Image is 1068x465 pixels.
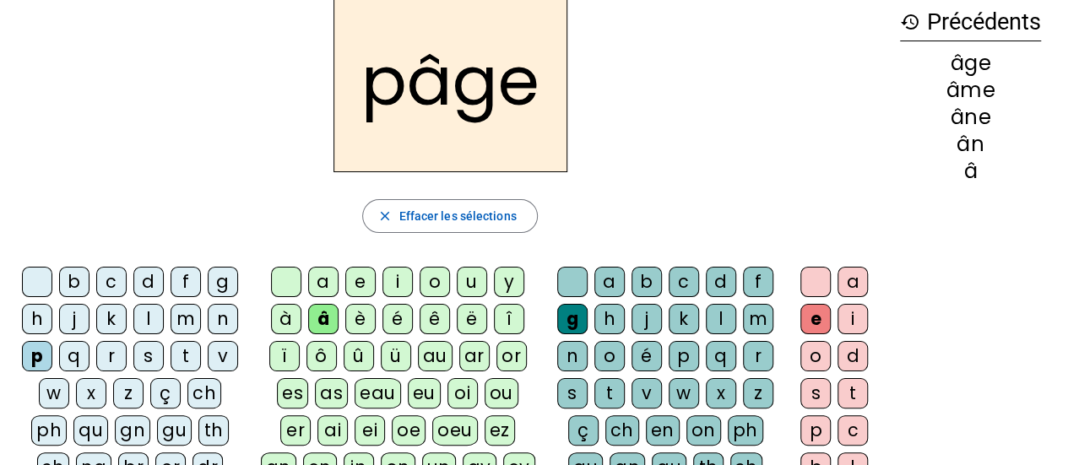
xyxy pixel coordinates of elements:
div: a [838,267,868,297]
div: r [96,341,127,371]
div: ph [728,415,763,446]
div: k [96,304,127,334]
div: oe [392,415,426,446]
div: ch [187,378,221,408]
div: m [743,304,773,334]
div: w [669,378,699,408]
div: d [706,267,736,297]
mat-icon: close [377,208,392,224]
div: âne [900,107,1041,127]
div: à [271,304,301,334]
div: ï [269,341,300,371]
div: â [900,161,1041,181]
div: o [420,267,450,297]
div: b [632,267,662,297]
div: t [838,378,868,408]
div: p [669,341,699,371]
div: t [171,341,201,371]
div: on [686,415,721,446]
div: û [344,341,374,371]
div: r [743,341,773,371]
div: l [133,304,164,334]
div: c [96,267,127,297]
h3: Précédents [900,3,1041,41]
div: s [800,378,831,408]
div: h [22,304,52,334]
div: âge [900,53,1041,73]
div: ë [457,304,487,334]
div: m [171,304,201,334]
span: Effacer les sélections [398,206,516,226]
div: f [743,267,773,297]
div: a [308,267,339,297]
div: e [800,304,831,334]
div: ch [605,415,639,446]
div: ô [306,341,337,371]
div: z [743,378,773,408]
div: s [557,378,588,408]
div: x [706,378,736,408]
div: f [171,267,201,297]
div: x [76,378,106,408]
div: eu [408,378,441,408]
div: ê [420,304,450,334]
div: b [59,267,89,297]
div: ân [900,134,1041,154]
div: ai [317,415,348,446]
div: p [800,415,831,446]
div: or [496,341,527,371]
div: s [133,341,164,371]
div: er [280,415,311,446]
div: c [669,267,699,297]
div: e [345,267,376,297]
div: a [594,267,625,297]
div: h [594,304,625,334]
div: é [632,341,662,371]
div: u [457,267,487,297]
div: eau [355,378,401,408]
div: i [382,267,413,297]
div: qu [73,415,108,446]
div: g [557,304,588,334]
div: ez [485,415,515,446]
div: v [208,341,238,371]
div: âme [900,80,1041,100]
div: n [208,304,238,334]
div: o [800,341,831,371]
div: d [838,341,868,371]
div: n [557,341,588,371]
div: y [494,267,524,297]
div: as [315,378,348,408]
div: è [345,304,376,334]
div: ph [31,415,67,446]
div: â [308,304,339,334]
div: q [59,341,89,371]
div: ü [381,341,411,371]
div: i [838,304,868,334]
div: j [59,304,89,334]
div: oeu [432,415,478,446]
button: Effacer les sélections [362,199,537,233]
div: es [277,378,308,408]
div: p [22,341,52,371]
div: o [594,341,625,371]
div: oi [447,378,478,408]
div: g [208,267,238,297]
div: ou [485,378,518,408]
div: gu [157,415,192,446]
div: z [113,378,144,408]
div: au [418,341,453,371]
div: v [632,378,662,408]
div: j [632,304,662,334]
div: ar [459,341,490,371]
div: ç [150,378,181,408]
div: gn [115,415,150,446]
div: î [494,304,524,334]
mat-icon: history [900,12,920,32]
div: ei [355,415,385,446]
div: w [39,378,69,408]
div: th [198,415,229,446]
div: k [669,304,699,334]
div: ç [568,415,599,446]
div: en [646,415,680,446]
